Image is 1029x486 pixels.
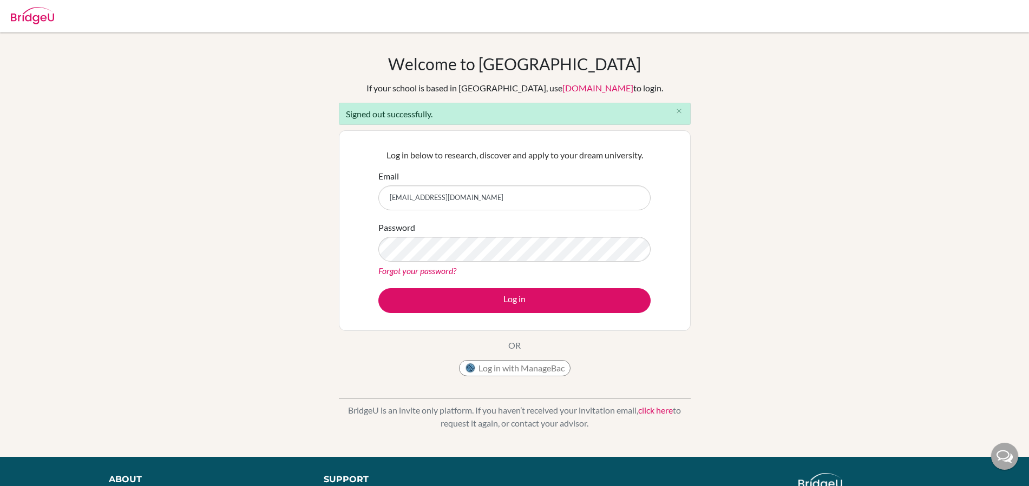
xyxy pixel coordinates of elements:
a: Forgot your password? [378,265,456,276]
p: BridgeU is an invite only platform. If you haven’t received your invitation email, to request it ... [339,404,691,430]
label: Password [378,221,415,234]
button: Close [668,103,690,119]
p: Log in below to research, discover and apply to your dream university. [378,149,651,162]
div: About [109,473,299,486]
h1: Welcome to [GEOGRAPHIC_DATA] [388,54,641,74]
div: Signed out successfully. [339,103,691,125]
button: Log in with ManageBac [459,360,571,376]
label: Email [378,170,399,183]
p: OR [508,339,521,352]
span: Help [25,8,47,17]
a: click here [638,405,673,415]
i: close [675,107,683,115]
div: Support [324,473,502,486]
button: Log in [378,288,651,313]
div: If your school is based in [GEOGRAPHIC_DATA], use to login. [366,82,663,95]
a: [DOMAIN_NAME] [562,83,633,93]
img: Bridge-U [11,7,54,24]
